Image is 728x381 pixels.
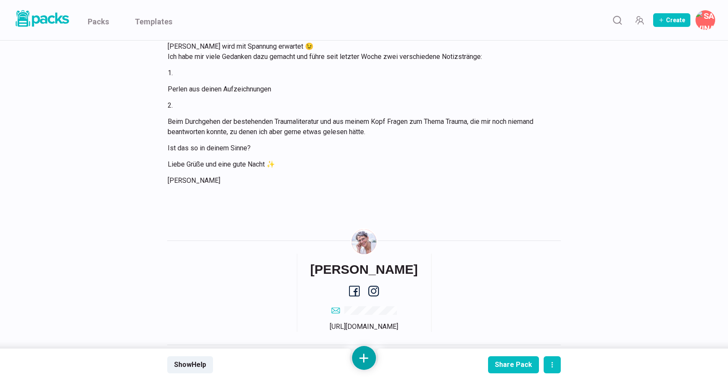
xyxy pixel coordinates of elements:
[488,356,539,373] button: Share Pack
[168,84,550,94] p: Perlen aus deinen Aufzeichnungen
[167,356,213,373] button: ShowHelp
[544,356,561,373] button: actions
[330,322,398,331] a: [URL][DOMAIN_NAME]
[168,41,550,62] p: [PERSON_NAME] wird mit Spannung erwartet 😉 Ich habe mir viele Gedanken dazu gemacht und führe sei...
[13,9,71,32] a: Packs logo
[168,176,550,186] p: [PERSON_NAME]
[168,143,550,153] p: Ist das so in deinem Sinne?
[349,286,360,296] a: facebook
[352,229,376,254] img: Savina Tilmann
[609,12,626,29] button: Search
[310,262,418,277] h6: [PERSON_NAME]
[13,9,71,29] img: Packs logo
[695,10,715,30] button: Savina Tilmann
[653,13,690,27] button: Create Pack
[368,286,379,296] a: instagram
[168,159,550,170] p: Liebe Grüße und eine gute Nacht ✨
[331,305,397,315] a: email
[168,117,550,137] p: Beim Durchgehen der bestehenden Traumaliteratur und aus meinem Kopf Fragen zum Thema Trauma, die ...
[495,360,532,369] div: Share Pack
[631,12,648,29] button: Manage Team Invites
